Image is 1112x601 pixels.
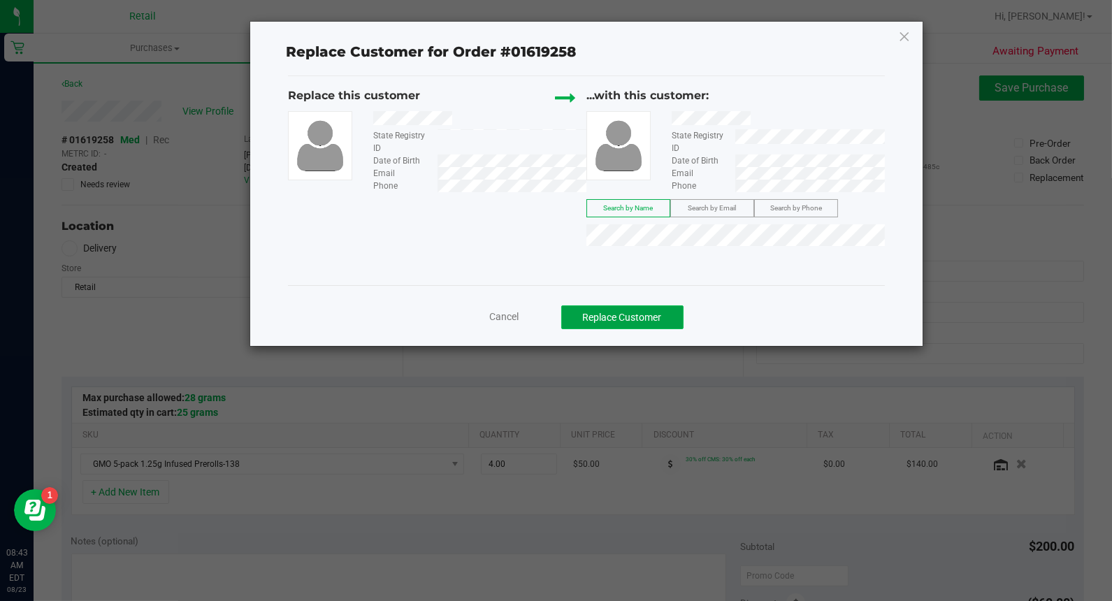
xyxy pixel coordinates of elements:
div: State Registry ID [661,129,736,154]
span: Cancel [490,311,519,322]
div: Date of Birth [661,154,736,167]
div: Phone [661,180,736,192]
div: Date of Birth [363,154,438,167]
span: Search by Email [688,204,737,212]
div: State Registry ID [363,129,438,154]
span: Search by Name [604,204,654,212]
button: Replace Customer [561,305,684,329]
iframe: Resource center [14,489,56,531]
img: user-icon.png [291,117,349,173]
span: Replace this customer [288,89,420,102]
div: Phone [363,180,438,192]
span: Search by Phone [770,204,822,212]
div: Email [363,167,438,180]
div: Email [661,167,736,180]
span: Replace Customer for Order #01619258 [277,41,584,64]
img: user-icon.png [590,117,647,173]
iframe: Resource center unread badge [41,487,58,504]
span: ...with this customer: [586,89,709,102]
